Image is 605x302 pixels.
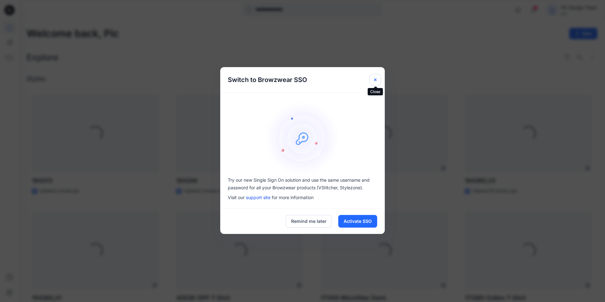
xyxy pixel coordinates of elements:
a: support site [246,195,271,200]
p: Visit our for more information [228,194,377,201]
button: Activate SSO [338,215,377,228]
h5: Switch to Browzwear SSO [220,67,315,92]
button: Close [370,74,381,85]
img: onboarding-sz2.1ef2cb9c.svg [265,100,340,176]
button: Remind me later [286,215,332,228]
p: Try our new Single Sign On solution and use the same username and password for all your Browzwear... [228,176,377,192]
